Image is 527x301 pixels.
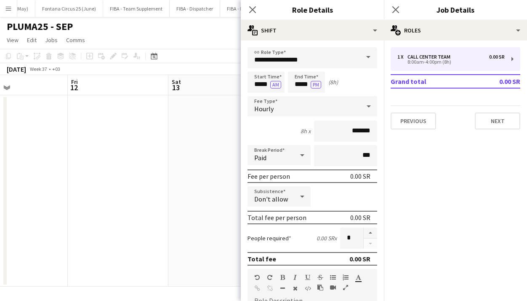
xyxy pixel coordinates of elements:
[349,255,370,263] div: 0.00 SR
[472,75,520,88] td: 0.00 SR
[254,153,266,162] span: Paid
[254,195,288,203] span: Don't allow
[292,285,298,292] button: Clear Formatting
[170,83,181,92] span: 13
[330,284,336,291] button: Insert video
[3,35,22,46] a: View
[355,274,361,281] button: Text Color
[241,20,384,40] div: Shift
[28,66,49,72] span: Week 37
[364,228,377,239] button: Increase
[172,78,181,86] span: Sat
[330,274,336,281] button: Unordered List
[279,285,285,292] button: Horizontal Line
[292,274,298,281] button: Italic
[42,35,61,46] a: Jobs
[248,234,291,242] label: People required
[311,81,321,89] button: PM
[35,0,103,17] button: Fontana Circus 25 (June)
[384,20,527,40] div: Roles
[241,4,384,15] h3: Role Details
[52,66,60,72] div: +03
[384,4,527,15] h3: Job Details
[317,284,323,291] button: Paste as plain text
[397,54,407,60] div: 1 x
[248,213,306,222] div: Total fee per person
[7,65,26,73] div: [DATE]
[70,83,78,92] span: 12
[7,36,19,44] span: View
[305,274,311,281] button: Underline
[254,274,260,281] button: Undo
[350,213,370,222] div: 0.00 SR
[328,78,338,86] div: (8h)
[317,274,323,281] button: Strikethrough
[317,234,337,242] div: 0.00 SR x
[475,113,520,129] button: Next
[7,20,73,33] h1: PLUMA25 - SEP
[343,274,349,281] button: Ordered List
[24,35,40,46] a: Edit
[248,255,276,263] div: Total fee
[343,284,349,291] button: Fullscreen
[63,35,88,46] a: Comms
[407,54,454,60] div: Call center team
[489,54,505,60] div: 0.00 SR
[397,60,505,64] div: 8:00am-4:00pm (8h)
[71,78,78,86] span: Fri
[267,274,273,281] button: Redo
[170,0,220,17] button: FIBA - Dispatcher
[220,0,302,17] button: FIBA - Hotel Guest Management
[66,36,85,44] span: Comms
[45,36,58,44] span: Jobs
[279,274,285,281] button: Bold
[27,36,37,44] span: Edit
[350,172,370,180] div: 0.00 SR
[305,285,311,292] button: HTML Code
[103,0,170,17] button: FIBA - Team Supplement
[248,172,290,180] div: Fee per person
[391,113,436,129] button: Previous
[270,81,281,89] button: AM
[391,75,472,88] td: Grand total
[254,105,274,113] span: Hourly
[301,127,311,135] div: 8h x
